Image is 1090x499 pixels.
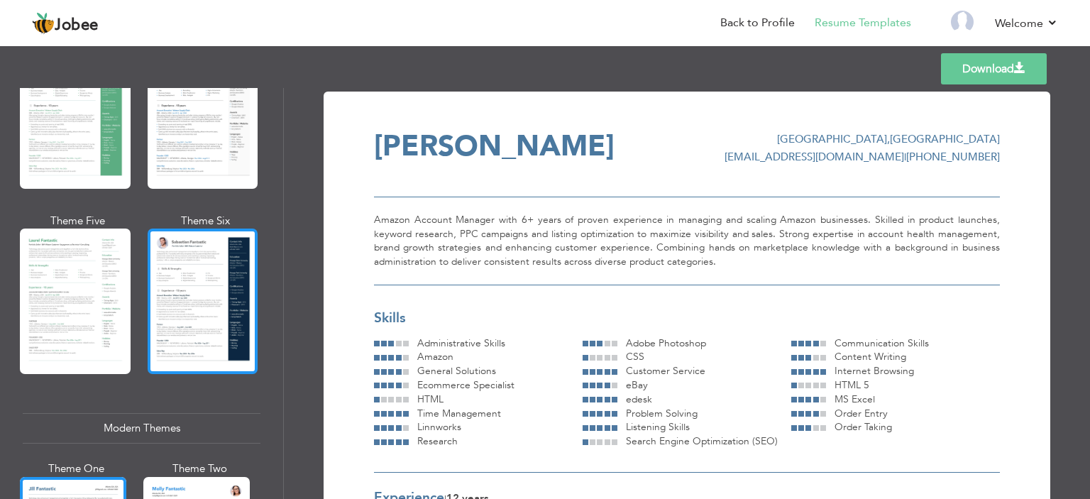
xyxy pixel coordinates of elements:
span: Time Management [417,407,501,420]
span: eBay [626,378,648,392]
img: Profile Img [951,11,974,33]
span: Order Taking [835,420,892,434]
span: [PERSON_NAME] [374,126,615,166]
span: , [887,132,890,146]
span: Internet Browsing [835,364,914,378]
span: [GEOGRAPHIC_DATA] [GEOGRAPHIC_DATA] [777,132,1000,146]
div: Theme Two [146,461,253,476]
span: Problem Solving [626,407,698,420]
span: Amazon [417,350,453,363]
a: Resume Templates [815,15,911,31]
a: Download [941,53,1047,84]
span: Communication Skills [835,336,929,350]
div: Modern Themes [23,413,260,444]
span: General Solutions [417,364,496,378]
span: Administrative Skills [417,336,505,350]
span: Jobee [55,18,99,33]
span: Order Entry [835,407,888,420]
span: Content Writing [835,350,906,363]
div: Theme One [23,461,129,476]
a: Welcome [995,15,1058,32]
span: Linnworks [417,420,461,434]
span: [EMAIL_ADDRESS][DOMAIN_NAME] [725,150,904,164]
span: Customer Service [626,364,705,378]
div: Theme Five [23,214,133,229]
span: | [904,150,906,164]
span: HTML 5 [835,378,869,392]
div: Amazon Account Manager with 6+ years of proven experience in managing and scaling Amazon business... [374,197,1000,285]
span: Research [417,434,458,448]
div: Theme Six [150,214,261,229]
img: jobee.io [32,12,55,35]
span: Adobe Photoshop [626,336,706,350]
span: edesk [626,393,652,406]
span: Ecommerce Specialist [417,378,514,392]
a: Jobee [32,12,99,35]
span: [PHONE_NUMBER] [906,150,1000,164]
span: HTML [417,393,444,406]
span: MS Excel [835,393,875,406]
a: Back to Profile [720,15,795,31]
span: Listening Skills [626,420,690,434]
div: Skills [374,309,1000,328]
span: Search Engine Optimization (SEO) [626,434,778,448]
span: CSS [626,350,644,363]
